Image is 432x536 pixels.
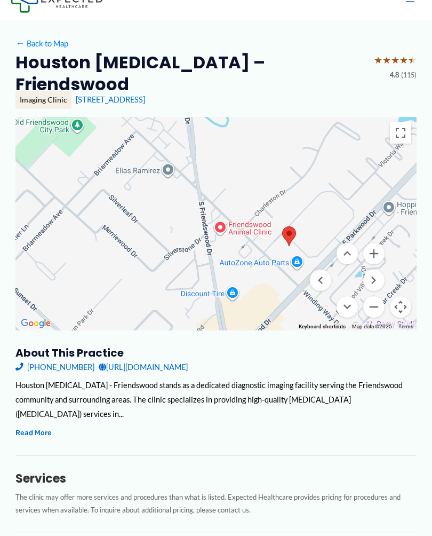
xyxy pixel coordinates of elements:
[310,270,331,291] button: Move left
[18,317,53,330] img: Google
[398,324,413,329] a: Terms (opens in new tab)
[390,296,411,318] button: Map camera controls
[382,51,391,69] span: ★
[363,270,385,291] button: Move right
[390,69,399,82] span: 4.8
[399,51,408,69] span: ★
[99,360,188,374] a: [URL][DOMAIN_NAME]
[352,324,392,329] span: Map data ©2025
[391,51,399,69] span: ★
[408,51,417,69] span: ★
[374,51,382,69] span: ★
[15,360,94,374] a: [PHONE_NUMBER]
[15,91,71,109] div: Imaging Clinic
[15,346,417,360] h3: About this practice
[15,427,52,439] button: Read More
[18,317,53,330] a: Open this area in Google Maps (opens a new window)
[337,243,358,264] button: Move up
[15,38,25,48] span: ←
[15,36,68,51] a: ←Back to Map
[15,378,417,421] div: Houston [MEDICAL_DATA] - Friendswood stands as a dedicated diagnostic imaging facility serving th...
[15,471,417,486] h3: Services
[363,296,385,318] button: Zoom out
[401,69,417,82] span: (115)
[337,296,358,318] button: Move down
[299,323,346,330] button: Keyboard shortcuts
[390,122,411,144] button: Toggle fullscreen view
[15,491,417,517] p: The clinic may offer more services and procedures than what is listed. Expected Healthcare provid...
[15,51,365,96] h2: Houston [MEDICAL_DATA] – Friendswood
[363,243,385,264] button: Zoom in
[76,95,145,104] a: [STREET_ADDRESS]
